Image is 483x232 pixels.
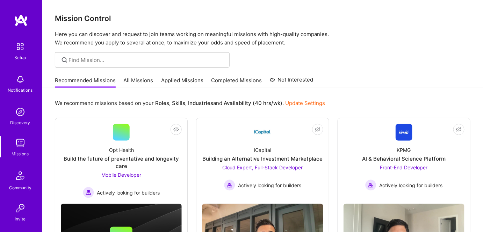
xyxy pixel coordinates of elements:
a: Applied Missions [161,77,203,88]
a: Company LogoiCapitalBuilding an Alternative Investment MarketplaceCloud Expert, Full-Stack Develo... [202,124,323,198]
div: Setup [15,54,26,61]
img: logo [14,14,28,27]
input: Find Mission... [69,56,224,64]
img: discovery [13,105,27,119]
div: Community [9,184,31,191]
div: Building an Alternative Investment Marketplace [202,155,323,162]
span: Actively looking for builders [97,189,160,196]
div: Opt Health [109,146,134,154]
p: We recommend missions based on your , , and . [55,99,325,107]
b: Skills [172,100,185,106]
b: Availability (40 hrs/wk) [224,100,282,106]
b: Roles [155,100,169,106]
i: icon SearchGrey [60,56,69,64]
img: Company Logo [254,124,271,141]
img: Community [12,167,29,184]
img: Invite [13,201,27,215]
img: Actively looking for builders [224,180,235,191]
a: Completed Missions [211,77,262,88]
div: Notifications [8,86,33,94]
img: setup [13,39,28,54]
h3: Mission Control [55,14,470,23]
a: Recommended Missions [55,77,116,88]
img: Actively looking for builders [365,180,376,191]
span: Mobile Developer [101,172,141,178]
span: Actively looking for builders [238,182,301,189]
i: icon EyeClosed [173,127,179,132]
img: bell [13,72,27,86]
a: Company LogoKPMGAI & Behavioral Science PlatformFront-End Developer Actively looking for builders... [344,124,464,198]
span: Cloud Expert, Full-Stack Developer [222,164,303,170]
img: Company Logo [396,124,412,141]
div: KPMG [397,146,411,154]
b: Industries [188,100,213,106]
div: Build the future of preventative and longevity care [61,155,182,170]
i: icon EyeClosed [315,127,320,132]
span: Actively looking for builders [379,182,442,189]
div: Discovery [10,119,30,126]
img: Actively looking for builders [83,187,94,198]
span: Front-End Developer [380,164,428,170]
a: Update Settings [285,100,325,106]
a: Not Interested [270,76,313,88]
div: iCapital [254,146,271,154]
div: Invite [15,215,26,223]
p: Here you can discover and request to join teams working on meaningful missions with high-quality ... [55,30,470,47]
a: Opt HealthBuild the future of preventative and longevity careMobile Developer Actively looking fo... [61,124,182,198]
img: teamwork [13,136,27,150]
a: All Missions [124,77,153,88]
div: Missions [12,150,29,157]
div: AI & Behavioral Science Platform [362,155,446,162]
i: icon EyeClosed [456,127,462,132]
